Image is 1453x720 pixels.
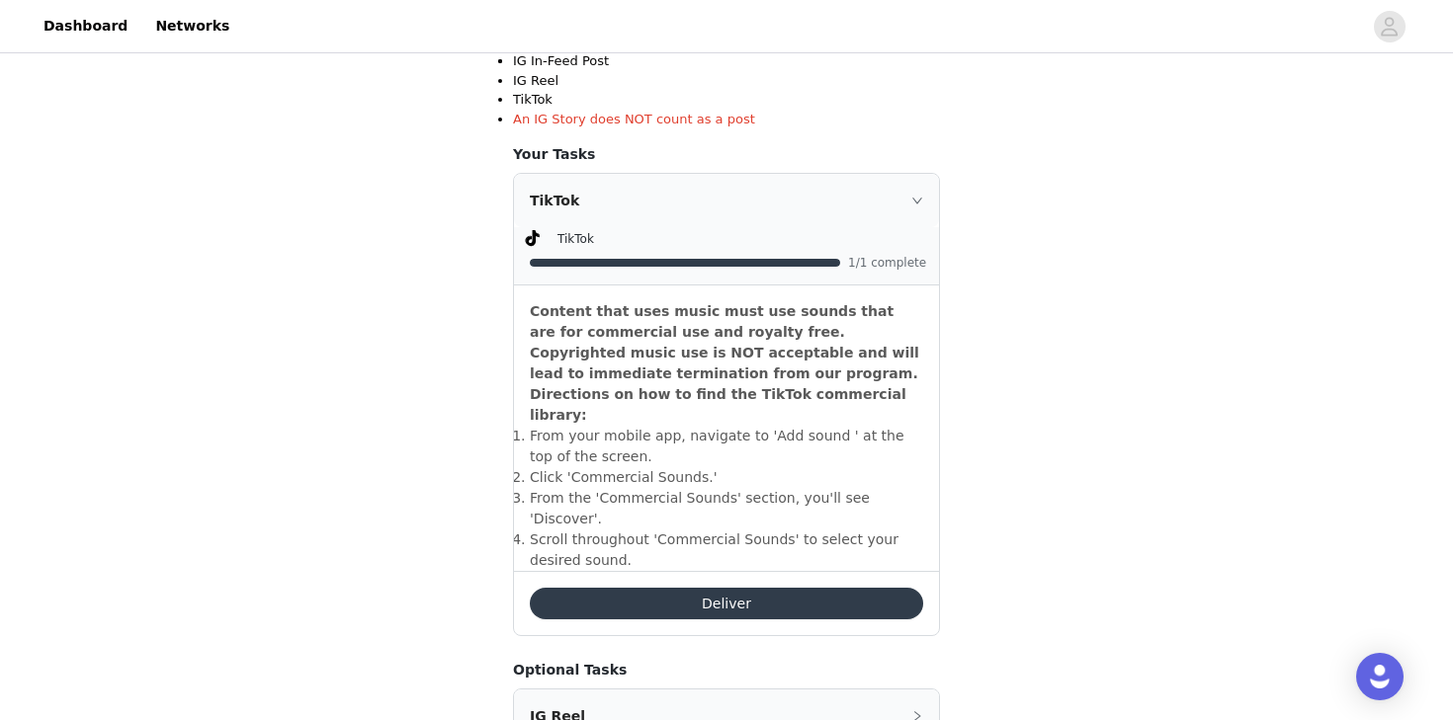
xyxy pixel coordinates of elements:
[530,467,923,488] li: ​Click 'Commercial Sounds.'
[513,71,940,91] li: IG Reel
[557,232,594,246] span: TikTok
[911,195,923,206] i: icon: right
[143,4,241,48] a: Networks
[513,112,755,126] span: An IG Story does NOT count as a post
[513,51,940,71] li: IG In-Feed Post
[1380,11,1399,42] div: avatar
[513,90,940,110] li: TikTok
[530,488,923,529] li: ​From the 'Commercial Sounds' section, you'll see 'Discover'.
[1356,653,1404,700] div: Open Intercom Messenger
[530,303,919,423] strong: Content that uses music must use sounds that are for commercial use and royalty free. Copyrighted...
[848,257,927,269] span: 1/1 complete
[530,426,923,467] li: ​From your mobile app, navigate to 'Add sound ' at the top of the screen.
[530,529,923,571] li: ​Scroll throughout 'Commercial Sounds' to select your desired sound.
[32,4,139,48] a: Dashboard
[514,174,939,227] div: icon: rightTikTok
[513,144,940,165] h4: Your Tasks
[513,660,940,680] h4: Optional Tasks
[530,588,923,619] button: Deliver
